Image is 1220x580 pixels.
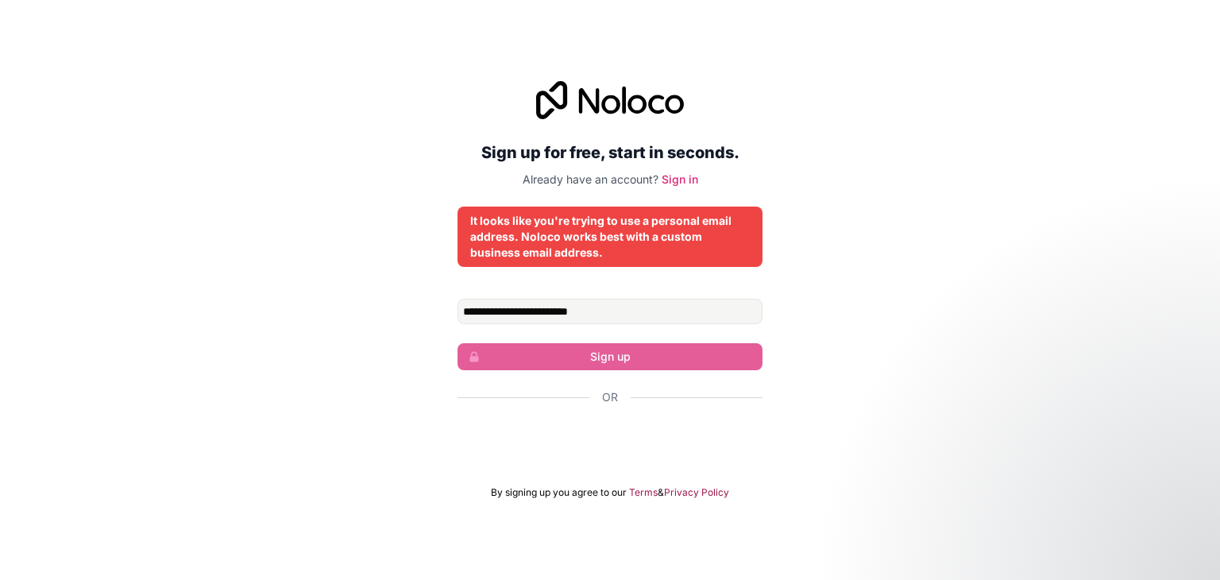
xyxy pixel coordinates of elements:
div: It looks like you're trying to use a personal email address. Noloco works best with a custom busi... [470,213,750,261]
span: Or [602,389,618,405]
a: Terms [629,486,658,499]
iframe: Sign in with Google Button [450,423,770,458]
a: Sign in [662,172,698,186]
input: Email address [457,299,762,324]
span: By signing up you agree to our [491,486,627,499]
button: Sign up [457,343,762,370]
span: Already have an account? [523,172,658,186]
a: Privacy Policy [664,486,729,499]
iframe: Intercom notifications message [902,461,1220,572]
h2: Sign up for free, start in seconds. [457,138,762,167]
span: & [658,486,664,499]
